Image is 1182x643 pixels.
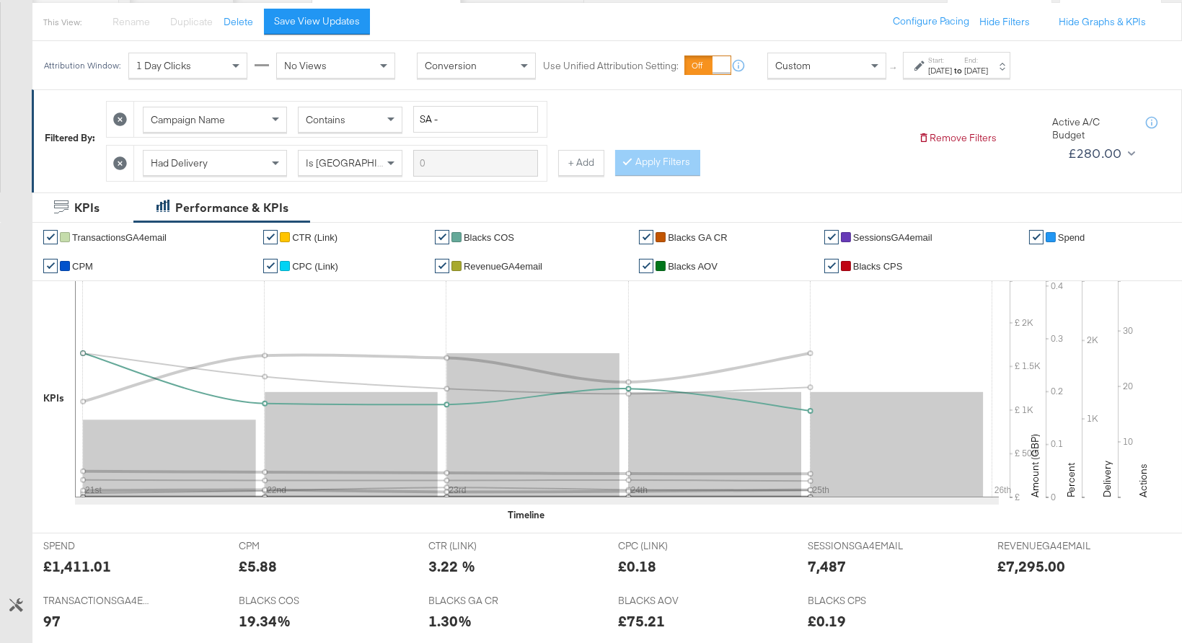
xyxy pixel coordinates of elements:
[239,611,291,631] div: 19.34%
[853,261,903,272] span: Blacks CPS
[618,556,656,577] div: £0.18
[558,150,604,176] button: + Add
[775,59,811,72] span: Custom
[239,539,347,553] span: CPM
[618,611,665,631] div: £75.21
[413,106,538,133] input: Enter a search term
[997,556,1065,577] div: £7,295.00
[508,508,544,522] div: Timeline
[43,539,151,553] span: SPEND
[639,259,653,273] a: ✔
[43,594,151,608] span: TRANSACTIONSGA4EMAIL
[1028,434,1041,497] text: Amount (GBP)
[170,15,213,28] span: Duplicate
[239,556,277,577] div: £5.88
[1064,463,1077,497] text: Percent
[883,9,979,35] button: Configure Pacing
[435,230,449,244] a: ✔
[464,232,514,243] span: Blacks COS
[292,261,338,272] span: CPC (Link)
[1029,230,1044,244] a: ✔
[1059,15,1146,29] button: Hide Graphs & KPIs
[306,113,345,126] span: Contains
[1052,115,1132,142] div: Active A/C Budget
[1062,142,1139,165] button: £280.00
[1058,232,1085,243] span: Spend
[263,230,278,244] a: ✔
[43,556,111,577] div: £1,411.01
[928,56,952,65] label: Start:
[543,59,679,73] label: Use Unified Attribution Setting:
[428,556,475,577] div: 3.22 %
[888,66,901,71] span: ↑
[979,15,1030,29] button: Hide Filters
[74,200,100,216] div: KPIs
[284,59,327,72] span: No Views
[1137,464,1150,497] text: Actions
[618,594,726,608] span: BLACKS AOV
[668,232,727,243] span: Blacks GA CR
[239,594,347,608] span: BLACKS COS
[43,259,58,273] a: ✔
[668,261,718,272] span: Blacks AOV
[175,200,288,216] div: Performance & KPIs
[464,261,542,272] span: RevenueGA4email
[43,17,81,28] div: This View:
[639,230,653,244] a: ✔
[618,539,726,553] span: CPC (LINK)
[43,61,121,71] div: Attribution Window:
[1068,143,1122,164] div: £280.00
[428,539,537,553] span: CTR (LINK)
[952,65,964,76] strong: to
[151,156,208,169] span: Had Delivery
[824,259,839,273] a: ✔
[43,230,58,244] a: ✔
[997,539,1106,553] span: REVENUEGA4EMAIL
[808,594,916,608] span: BLACKS CPS
[72,232,167,243] span: TransactionsGA4email
[853,232,932,243] span: SessionsGA4email
[1101,461,1113,497] text: Delivery
[964,56,988,65] label: End:
[274,14,360,28] div: Save View Updates
[808,556,846,577] div: 7,487
[43,391,64,405] div: KPIs
[918,131,997,145] button: Remove Filters
[306,156,416,169] span: Is [GEOGRAPHIC_DATA]
[263,259,278,273] a: ✔
[136,59,191,72] span: 1 Day Clicks
[72,261,93,272] span: CPM
[45,131,95,145] div: Filtered By:
[808,539,916,553] span: SESSIONSGA4EMAIL
[224,15,253,29] button: Delete
[292,232,338,243] span: CTR (Link)
[113,15,150,28] span: Rename
[425,59,477,72] span: Conversion
[928,65,952,76] div: [DATE]
[413,150,538,177] input: Enter a search term
[264,9,370,35] button: Save View Updates
[43,611,61,631] div: 97
[808,611,846,631] div: £0.19
[824,230,839,244] a: ✔
[428,611,472,631] div: 1.30%
[435,259,449,273] a: ✔
[964,65,988,76] div: [DATE]
[428,594,537,608] span: BLACKS GA CR
[151,113,225,126] span: Campaign Name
